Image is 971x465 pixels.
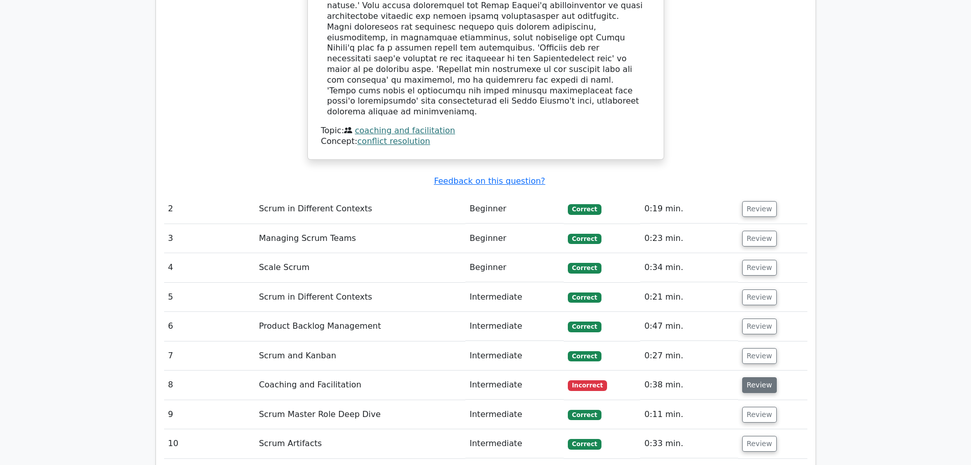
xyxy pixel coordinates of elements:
[164,371,255,400] td: 8
[640,400,738,429] td: 0:11 min.
[640,283,738,312] td: 0:21 min.
[255,400,465,429] td: Scrum Master Role Deep Dive
[465,253,564,282] td: Beginner
[465,341,564,371] td: Intermediate
[255,429,465,458] td: Scrum Artifacts
[742,231,777,247] button: Review
[568,322,601,332] span: Correct
[742,260,777,276] button: Review
[434,176,545,186] a: Feedback on this question?
[164,224,255,253] td: 3
[164,312,255,341] td: 6
[640,312,738,341] td: 0:47 min.
[568,410,601,420] span: Correct
[164,194,255,224] td: 2
[465,371,564,400] td: Intermediate
[568,380,607,390] span: Incorrect
[640,194,738,224] td: 0:19 min.
[640,253,738,282] td: 0:34 min.
[640,371,738,400] td: 0:38 min.
[164,253,255,282] td: 4
[164,400,255,429] td: 9
[568,263,601,273] span: Correct
[321,136,650,147] div: Concept:
[465,312,564,341] td: Intermediate
[255,312,465,341] td: Product Backlog Management
[742,319,777,334] button: Review
[742,407,777,423] button: Review
[568,351,601,361] span: Correct
[255,253,465,282] td: Scale Scrum
[255,371,465,400] td: Coaching and Facilitation
[640,429,738,458] td: 0:33 min.
[742,348,777,364] button: Review
[742,377,777,393] button: Review
[465,194,564,224] td: Beginner
[742,201,777,217] button: Review
[742,436,777,452] button: Review
[465,283,564,312] td: Intermediate
[742,289,777,305] button: Review
[465,224,564,253] td: Beginner
[465,429,564,458] td: Intermediate
[640,341,738,371] td: 0:27 min.
[355,126,455,135] a: coaching and facilitation
[640,224,738,253] td: 0:23 min.
[568,292,601,303] span: Correct
[164,341,255,371] td: 7
[465,400,564,429] td: Intermediate
[255,194,465,224] td: Scrum in Different Contexts
[357,136,430,146] a: conflict resolution
[255,341,465,371] td: Scrum and Kanban
[568,204,601,214] span: Correct
[164,429,255,458] td: 10
[164,283,255,312] td: 5
[255,283,465,312] td: Scrum in Different Contexts
[568,234,601,244] span: Correct
[255,224,465,253] td: Managing Scrum Teams
[321,126,650,136] div: Topic:
[568,439,601,449] span: Correct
